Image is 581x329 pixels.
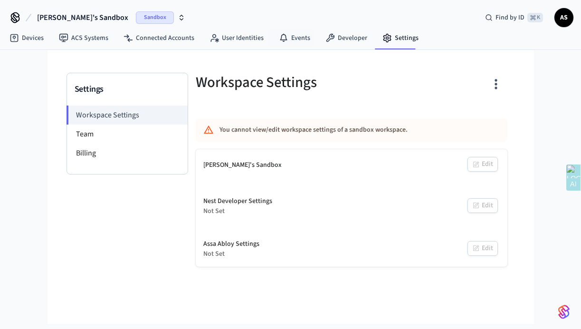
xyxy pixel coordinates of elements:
[37,12,128,23] span: [PERSON_NAME]'s Sandbox
[203,239,259,249] div: Assa Abloy Settings
[203,160,282,170] div: [PERSON_NAME]'s Sandbox
[495,13,524,22] span: Find by ID
[116,29,202,47] a: Connected Accounts
[554,8,573,27] button: AS
[219,121,457,139] div: You cannot view/edit workspace settings of a sandbox workspace.
[203,249,259,259] div: Not Set
[202,29,271,47] a: User Identities
[375,29,426,47] a: Settings
[318,29,375,47] a: Developer
[527,13,543,22] span: ⌘ K
[203,196,272,206] div: Nest Developer Settings
[477,9,551,26] div: Find by ID⌘ K
[271,29,318,47] a: Events
[67,125,188,144] li: Team
[51,29,116,47] a: ACS Systems
[136,11,174,24] span: Sandbox
[67,106,188,125] li: Workspace Settings
[203,206,272,216] div: Not Set
[67,144,188,163] li: Billing
[75,83,180,96] h3: Settings
[2,29,51,47] a: Devices
[555,9,572,26] span: AS
[558,304,570,319] img: SeamLogoGradient.69752ec5.svg
[196,73,346,92] h5: Workspace Settings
